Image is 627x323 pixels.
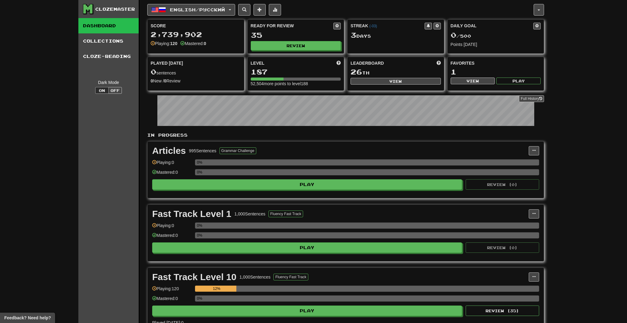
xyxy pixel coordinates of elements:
[151,31,241,38] div: 2,739,902
[147,4,235,16] button: English/Русский
[451,33,471,39] span: / 500
[151,23,241,29] div: Score
[496,78,541,84] button: Play
[78,18,139,33] a: Dashboard
[78,33,139,49] a: Collections
[170,41,177,46] strong: 120
[235,211,265,217] div: 1,000 Sentences
[95,6,135,12] div: Clozemaster
[83,79,134,85] div: Dark Mode
[251,41,341,50] button: Review
[351,68,441,76] div: th
[152,146,186,155] div: Articles
[351,31,441,39] div: Day s
[204,41,206,46] strong: 0
[336,60,341,66] span: Score more points to level up
[451,68,541,76] div: 1
[351,67,362,76] span: 26
[466,306,539,316] button: Review (35)
[253,4,266,16] button: Add sentence to collection
[152,179,462,190] button: Play
[152,169,192,179] div: Mastered: 0
[151,67,156,76] span: 0
[180,40,206,47] div: Mastered:
[351,31,356,39] span: 3
[151,78,153,83] strong: 0
[164,78,167,83] strong: 0
[147,132,544,138] p: In Progress
[351,78,441,85] button: View
[95,87,109,94] button: On
[152,159,192,169] div: Playing: 0
[152,232,192,242] div: Mastered: 0
[451,23,534,29] div: Daily Goal
[273,274,308,280] button: Fluency Fast Track
[151,68,241,76] div: sentences
[251,23,334,29] div: Ready for Review
[251,68,341,76] div: 187
[152,222,192,233] div: Playing: 0
[151,40,177,47] div: Playing:
[451,41,541,47] div: Points [DATE]
[151,60,183,66] span: Played [DATE]
[451,78,495,84] button: View
[437,60,441,66] span: This week in points, UTC
[152,209,231,218] div: Fast Track Level 1
[268,211,303,217] button: Fluency Fast Track
[4,315,51,321] span: Open feedback widget
[238,4,250,16] button: Search sentences
[519,95,544,102] a: Full History
[197,286,236,292] div: 12%
[251,60,265,66] span: Level
[239,274,270,280] div: 1,000 Sentences
[152,242,462,253] button: Play
[170,7,225,12] span: English / Русский
[466,242,539,253] button: Review (0)
[152,286,192,296] div: Playing: 120
[151,78,241,84] div: New / Review
[351,23,425,29] div: Streak
[152,295,192,306] div: Mastered: 0
[466,179,539,190] button: Review (0)
[189,148,216,154] div: 995 Sentences
[108,87,122,94] button: Off
[369,24,377,28] a: (-03)
[251,31,341,39] div: 35
[152,272,236,282] div: Fast Track Level 10
[220,147,256,154] button: Grammar Challenge
[152,306,462,316] button: Play
[269,4,281,16] button: More stats
[451,60,541,66] div: Favorites
[251,81,341,87] div: 52,504 more points to level 188
[451,31,456,39] span: 0
[78,49,139,64] a: Cloze-Reading
[351,60,384,66] span: Leaderboard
